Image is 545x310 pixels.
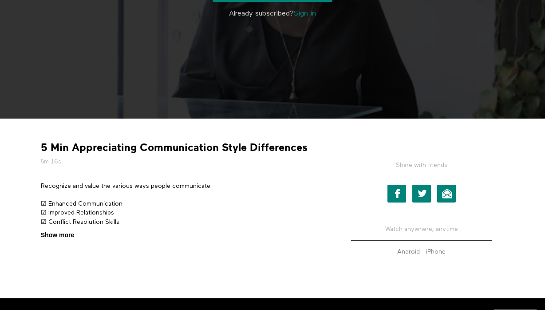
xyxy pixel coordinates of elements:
[387,185,406,203] a: Facebook
[351,161,492,177] h5: Share with friends
[395,249,422,255] a: Android
[397,249,420,255] strong: Android
[424,249,448,255] a: iPhone
[41,231,74,240] span: Show more
[41,199,326,227] p: ☑ Enhanced Communication ☑ Improved Relationships ☑ Conflict Resolution Skills
[294,10,316,17] a: Sign in
[437,185,456,203] a: Email
[351,218,492,241] h5: Watch anywhere, anytime
[147,8,398,19] p: Already subscribed?
[41,141,308,155] strong: 5 Min Appreciating Communication Style Differences
[41,182,326,191] p: Recognize and value the various ways people communicate.
[412,185,431,203] a: Twitter
[426,249,446,255] strong: iPhone
[41,157,326,166] h5: 5m 16s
